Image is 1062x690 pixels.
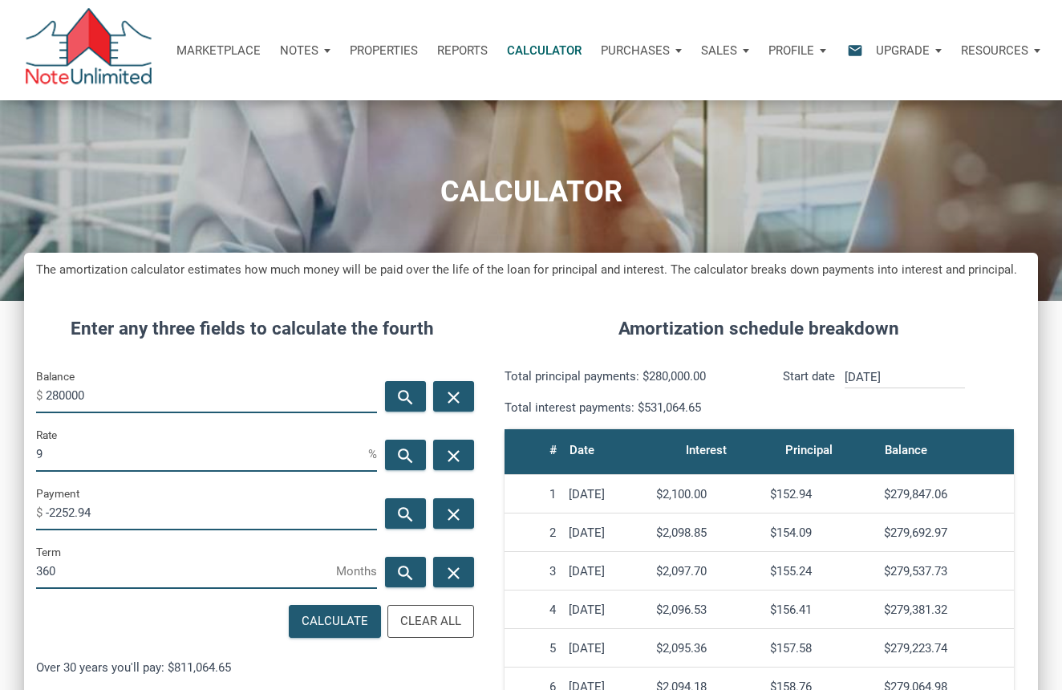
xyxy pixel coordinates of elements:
p: Calculator [507,43,582,58]
h4: Enter any three fields to calculate the fourth [36,315,468,343]
div: Calculate [302,612,368,631]
button: search [385,440,426,470]
div: $154.09 [770,526,871,540]
i: close [444,445,463,465]
img: NoteUnlimited [24,8,153,92]
button: Reports [428,26,497,75]
button: Sales [691,26,759,75]
h5: The amortization calculator estimates how much money will be paid over the life of the loan for p... [36,261,1026,279]
a: Calculator [497,26,591,75]
div: $279,537.73 [884,564,1007,578]
p: Reports [437,43,488,58]
div: 3 [511,564,556,578]
input: Balance [46,377,377,413]
div: # [549,439,557,461]
div: 2 [511,526,556,540]
label: Rate [36,425,57,444]
div: $279,381.32 [884,603,1007,617]
div: $157.58 [770,641,871,655]
div: $156.41 [770,603,871,617]
p: Start date [783,367,835,417]
button: search [385,557,426,587]
button: Purchases [591,26,691,75]
button: search [385,498,426,529]
p: Over 30 years you'll pay: $811,064.65 [36,658,468,677]
div: $2,095.36 [656,641,757,655]
i: close [444,504,463,524]
div: [DATE] [569,641,643,655]
div: $2,100.00 [656,487,757,501]
span: $ [36,383,46,408]
i: search [396,387,415,407]
button: Upgrade [866,26,951,75]
p: Profile [768,43,814,58]
button: close [433,498,474,529]
p: Properties [350,43,418,58]
div: Date [570,439,594,461]
h4: Amortization schedule breakdown [492,315,1026,343]
a: Properties [340,26,428,75]
button: Clear All [387,605,474,638]
button: search [385,381,426,412]
button: close [433,381,474,412]
input: Term [36,553,336,589]
div: $279,692.97 [884,526,1007,540]
div: [DATE] [569,487,643,501]
h1: CALCULATOR [12,176,1050,209]
i: search [396,562,415,582]
button: Resources [951,26,1050,75]
button: Notes [270,26,340,75]
i: close [444,387,463,407]
div: 1 [511,487,556,501]
p: Purchases [601,43,670,58]
button: Profile [759,26,836,75]
input: Payment [46,494,377,530]
button: close [433,440,474,470]
div: $279,223.74 [884,641,1007,655]
div: Balance [885,439,927,461]
div: $2,098.85 [656,526,757,540]
div: [DATE] [569,603,643,617]
label: Balance [36,367,75,386]
p: Marketplace [176,43,261,58]
span: Months [336,558,377,584]
i: close [444,562,463,582]
p: Total principal payments: $280,000.00 [505,367,748,386]
div: 4 [511,603,556,617]
label: Term [36,542,61,562]
button: close [433,557,474,587]
p: Upgrade [876,43,930,58]
div: $152.94 [770,487,871,501]
p: Resources [961,43,1028,58]
div: 5 [511,641,556,655]
p: Sales [701,43,737,58]
label: Payment [36,484,79,503]
span: % [368,441,377,467]
div: $155.24 [770,564,871,578]
div: $2,097.70 [656,564,757,578]
div: $279,847.06 [884,487,1007,501]
span: $ [36,500,46,526]
button: Calculate [289,605,381,638]
div: Principal [785,439,833,461]
input: Rate [36,436,368,472]
i: search [396,445,415,465]
i: email [845,41,865,59]
button: email [835,26,866,75]
p: Total interest payments: $531,064.65 [505,398,748,417]
div: [DATE] [569,526,643,540]
div: $2,096.53 [656,603,757,617]
div: Clear All [400,612,461,631]
i: search [396,504,415,524]
button: Marketplace [167,26,270,75]
p: Notes [280,43,318,58]
div: [DATE] [569,564,643,578]
div: Interest [686,439,727,461]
